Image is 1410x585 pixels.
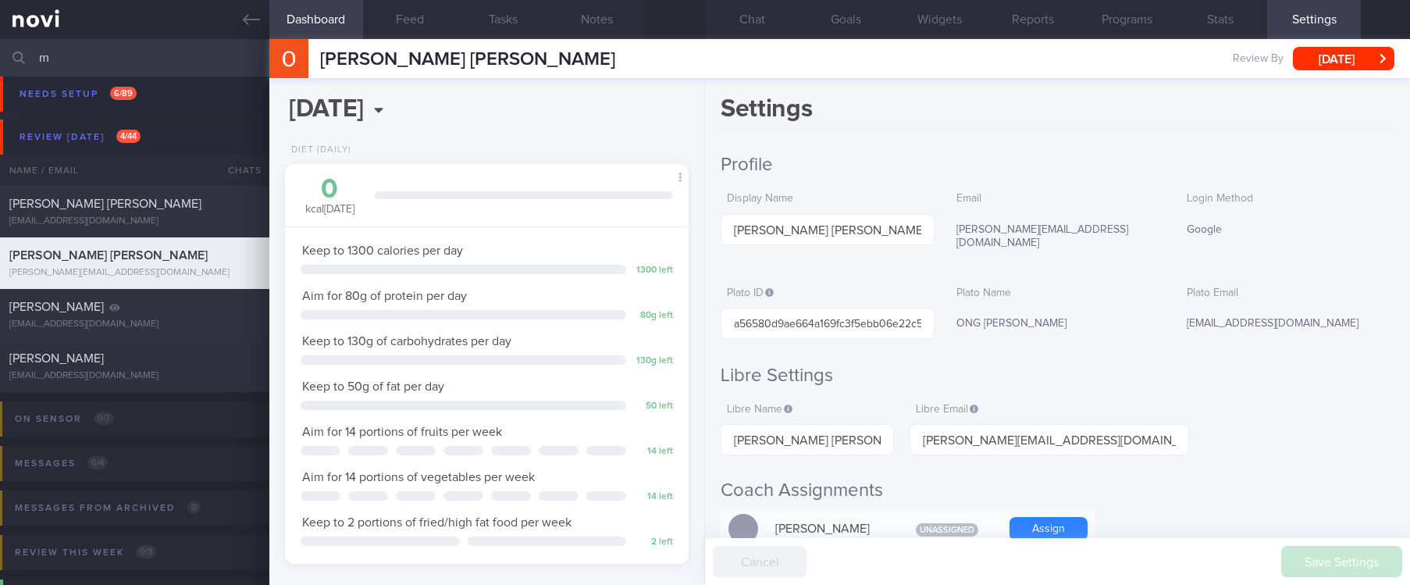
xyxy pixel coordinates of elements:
span: [PERSON_NAME] [PERSON_NAME] [9,249,208,262]
label: Login Method [1187,192,1388,206]
span: Libre Email [916,404,978,415]
span: Keep to 50g of fat per day [302,380,444,393]
h1: Settings [721,94,1394,130]
label: Plato Email [1187,287,1388,301]
span: Keep to 1300 calories per day [302,244,463,257]
div: 14 left [634,446,673,458]
h2: Profile [721,153,1394,177]
div: 130 g left [634,355,673,367]
span: [PERSON_NAME] [9,301,104,313]
span: 0 / 4 [87,456,108,469]
div: 14 left [634,491,673,503]
div: Chats [207,155,269,186]
div: 50 left [634,401,673,412]
button: [DATE] [1293,47,1394,70]
h2: Libre Settings [721,364,1394,387]
label: Email [956,192,1158,206]
div: Review [DATE] [16,127,144,148]
div: Google [1180,214,1394,247]
div: [EMAIL_ADDRESS][DOMAIN_NAME] [9,370,260,382]
div: [EMAIL_ADDRESS][DOMAIN_NAME] [1180,308,1394,341]
span: Unassigned [916,523,978,537]
div: Messages [11,453,112,474]
span: 0 / 3 [136,545,156,558]
div: ONG [PERSON_NAME] [950,308,1164,341]
h2: Coach Assignments [721,479,1394,502]
button: Assign [1009,517,1088,540]
div: On sensor [11,408,118,430]
div: 80 g left [634,310,673,322]
span: 0 [187,501,201,514]
div: [PERSON_NAME][EMAIL_ADDRESS][DOMAIN_NAME] [950,214,1164,260]
span: [PERSON_NAME] [PERSON_NAME] [9,198,201,210]
span: Aim for 14 portions of vegetables per week [302,471,535,483]
div: Diet (Daily) [285,144,351,156]
span: Libre Name [727,404,792,415]
div: Review this week [11,542,160,563]
div: [PERSON_NAME][EMAIL_ADDRESS][DOMAIN_NAME] [9,267,260,279]
div: [PERSON_NAME] [767,513,892,544]
div: kcal [DATE] [301,176,359,217]
div: [EMAIL_ADDRESS][DOMAIN_NAME] [9,319,260,330]
span: 0 / 7 [94,412,114,425]
span: Keep to 2 portions of fried/high fat food per week [302,516,571,529]
span: Plato ID [727,287,774,298]
div: 0 [301,176,359,203]
div: [EMAIL_ADDRESS][DOMAIN_NAME] [9,88,260,100]
span: [PERSON_NAME] [PERSON_NAME] [9,70,201,83]
label: Display Name [727,192,928,206]
div: Messages from Archived [11,498,205,519]
div: 2 left [634,537,673,548]
span: Review By [1233,52,1284,66]
span: Aim for 14 portions of fruits per week [302,426,502,438]
span: 4 / 44 [116,130,141,143]
label: Plato Name [956,287,1158,301]
span: Aim for 80g of protein per day [302,290,467,302]
span: [PERSON_NAME] [9,352,104,365]
div: 1300 left [634,265,673,276]
span: [PERSON_NAME] [PERSON_NAME] [320,50,615,69]
div: [EMAIL_ADDRESS][DOMAIN_NAME] [9,216,260,227]
span: Keep to 130g of carbohydrates per day [302,335,511,348]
